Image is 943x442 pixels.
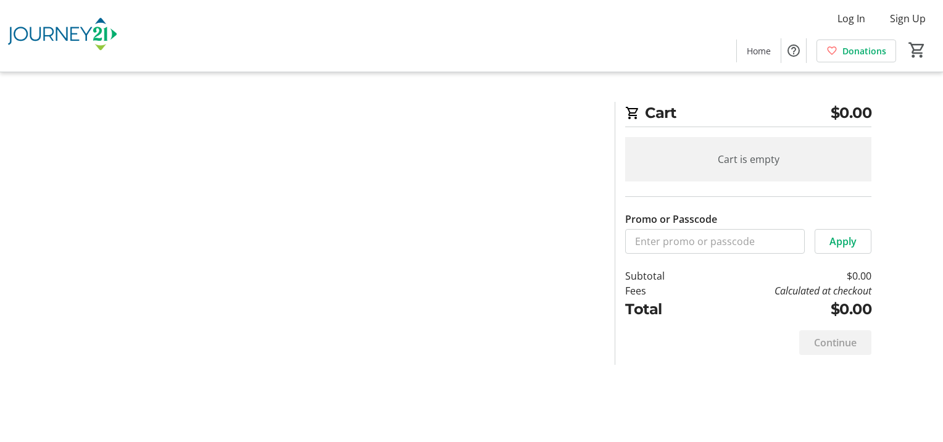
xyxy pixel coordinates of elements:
td: $0.00 [697,269,871,283]
button: Sign Up [880,9,936,28]
span: Log In [837,11,865,26]
h2: Cart [625,102,871,127]
a: Home [737,40,781,62]
a: Donations [816,40,896,62]
img: Journey21's Logo [7,5,117,67]
label: Promo or Passcode [625,212,717,227]
span: $0.00 [831,102,872,124]
td: $0.00 [697,298,871,320]
button: Apply [815,229,871,254]
span: Home [747,44,771,57]
span: Donations [842,44,886,57]
td: Total [625,298,697,320]
td: Subtotal [625,269,697,283]
span: Sign Up [890,11,926,26]
td: Calculated at checkout [697,283,871,298]
td: Fees [625,283,697,298]
span: Apply [829,234,857,249]
button: Help [781,38,806,63]
input: Enter promo or passcode [625,229,805,254]
div: Cart is empty [625,137,871,181]
button: Cart [906,39,928,61]
button: Log In [828,9,875,28]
